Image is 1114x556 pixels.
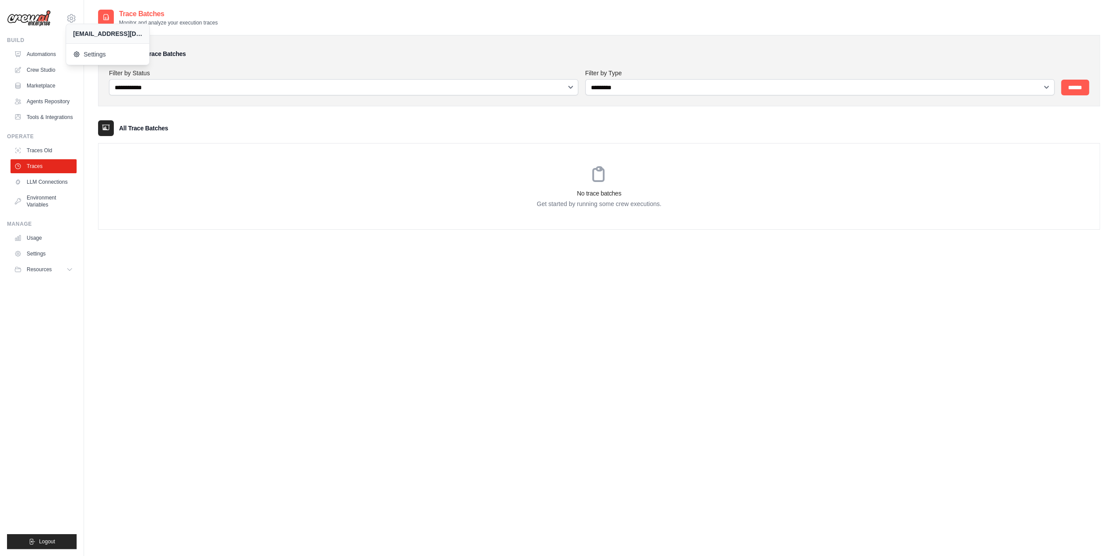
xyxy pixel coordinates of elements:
[11,47,77,61] a: Automations
[11,247,77,261] a: Settings
[11,159,77,173] a: Traces
[585,69,1054,77] label: Filter by Type
[39,538,55,545] span: Logout
[27,266,52,273] span: Resources
[11,143,77,157] a: Traces Old
[7,10,51,27] img: Logo
[109,69,578,77] label: Filter by Status
[1070,514,1114,556] iframe: Chat Widget
[130,49,186,58] h3: Filter Trace Batches
[7,133,77,140] div: Operate
[11,110,77,124] a: Tools & Integrations
[119,9,218,19] h2: Trace Batches
[73,29,142,38] div: [EMAIL_ADDRESS][DOMAIN_NAME]
[11,63,77,77] a: Crew Studio
[7,37,77,44] div: Build
[11,94,77,108] a: Agents Repository
[11,175,77,189] a: LLM Connections
[119,124,168,133] h3: All Trace Batches
[73,50,142,59] span: Settings
[11,231,77,245] a: Usage
[11,79,77,93] a: Marketplace
[98,199,1100,208] p: Get started by running some crew executions.
[7,220,77,227] div: Manage
[66,45,149,63] a: Settings
[11,262,77,276] button: Resources
[98,189,1100,198] h3: No trace batches
[119,19,218,26] p: Monitor and analyze your execution traces
[7,534,77,549] button: Logout
[11,191,77,212] a: Environment Variables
